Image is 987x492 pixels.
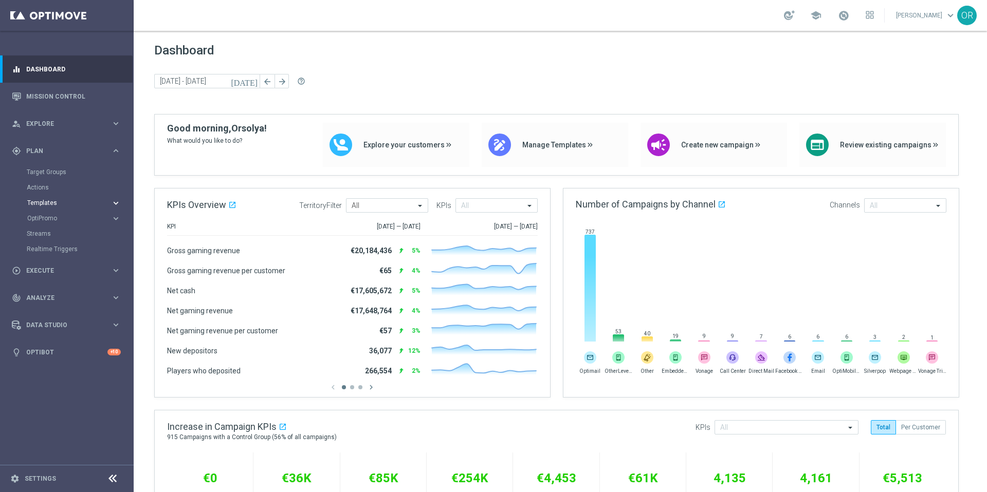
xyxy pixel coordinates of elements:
[27,241,133,257] div: Realtime Triggers
[12,119,111,128] div: Explore
[810,10,821,21] span: school
[27,215,101,221] span: OptiPromo
[26,338,107,366] a: Optibot
[111,119,121,128] i: keyboard_arrow_right
[957,6,977,25] div: OR
[26,322,111,328] span: Data Studio
[27,200,111,206] div: Templates
[10,474,20,483] i: settings
[27,168,107,176] a: Target Groups
[12,338,121,366] div: Optibot
[12,146,21,156] i: gps_fixed
[26,148,111,154] span: Plan
[27,200,101,206] span: Templates
[26,121,111,127] span: Explore
[111,266,121,275] i: keyboard_arrow_right
[111,293,121,302] i: keyboard_arrow_right
[11,348,121,356] button: lightbulb Optibot +10
[11,321,121,329] button: Data Studio keyboard_arrow_right
[11,92,121,101] button: Mission Control
[111,320,121,330] i: keyboard_arrow_right
[12,65,21,74] i: equalizer
[26,83,121,110] a: Mission Control
[12,348,21,357] i: lightbulb
[12,266,111,275] div: Execute
[27,245,107,253] a: Realtime Triggers
[945,10,956,21] span: keyboard_arrow_down
[12,119,21,128] i: person_search
[25,476,56,482] a: Settings
[12,146,111,156] div: Plan
[27,199,121,207] button: Templates keyboard_arrow_right
[26,295,111,301] span: Analyze
[27,164,133,180] div: Target Groups
[11,267,121,275] button: play_circle_outline Execute keyboard_arrow_right
[27,183,107,192] a: Actions
[26,55,121,83] a: Dashboard
[12,293,21,302] i: track_changes
[111,146,121,156] i: keyboard_arrow_right
[12,293,111,302] div: Analyze
[27,195,133,211] div: Templates
[27,180,133,195] div: Actions
[26,268,111,274] span: Execute
[27,226,133,241] div: Streams
[12,266,21,275] i: play_circle_outline
[27,215,111,221] div: OptiPromo
[12,320,111,330] div: Data Studio
[895,8,957,23] a: [PERSON_NAME]keyboard_arrow_down
[27,214,121,222] button: OptiPromo keyboard_arrow_right
[27,230,107,238] a: Streams
[111,214,121,223] i: keyboard_arrow_right
[11,65,121,73] button: equalizer Dashboard
[107,349,121,355] div: +10
[111,198,121,208] i: keyboard_arrow_right
[12,55,121,83] div: Dashboard
[11,147,121,155] button: gps_fixed Plan keyboard_arrow_right
[11,120,121,128] button: person_search Explore keyboard_arrow_right
[11,294,121,302] button: track_changes Analyze keyboard_arrow_right
[12,83,121,110] div: Mission Control
[27,211,133,226] div: OptiPromo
